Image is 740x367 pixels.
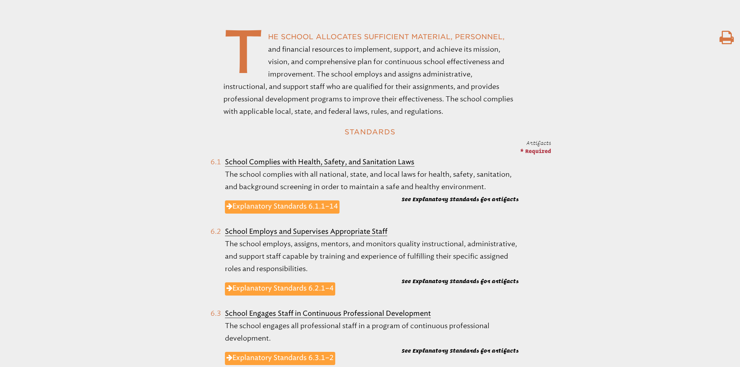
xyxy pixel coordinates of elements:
b: See Explanatory Standards for artifacts [402,348,519,354]
b: See Explanatory Standards for artifacts [402,278,519,284]
span: * Required [520,148,551,154]
p: The school engages all professional staff in a program of continuous professional development. [225,320,519,344]
b: See Explanatory Standards for artifacts [402,196,519,202]
b: School Employs and Supervises Appropriate Staff [225,227,387,236]
b: School Complies with Health, Safety, and Sanitation Laws [225,158,414,166]
p: he school allocates sufficient material, personnel, and financial resources to implement, support... [223,31,517,118]
span: T [223,31,264,73]
a: Explanatory Standards 6.1.1–14 [225,200,340,214]
span: Artifacts [526,140,551,146]
p: The school employs, assigns, mentors, and monitors quality instructional, administrative, and sup... [225,238,519,275]
p: The school complies with all national, state, and local laws for health, safety, sanitation, and ... [225,168,519,193]
h2: Standards [204,125,536,139]
a: Explanatory Standards 6.3.1–2 [225,352,335,365]
a: Explanatory Standards 6.2.1–4 [225,282,335,296]
b: School Engages Staff in Continuous Professional Development [225,309,431,318]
